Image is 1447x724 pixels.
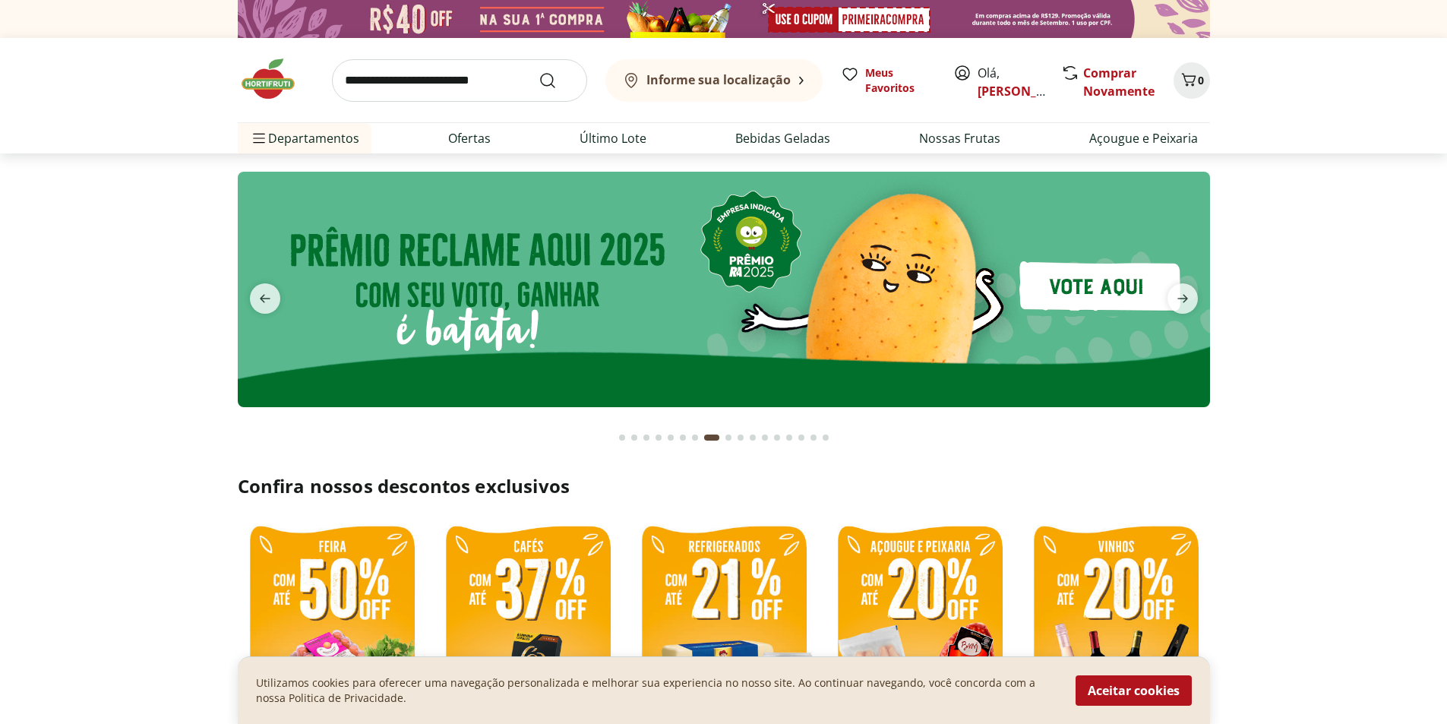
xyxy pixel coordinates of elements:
button: Go to page 5 from fs-carousel [665,419,677,456]
span: 0 [1198,73,1204,87]
a: Nossas Frutas [919,129,1000,147]
h2: Confira nossos descontos exclusivos [238,474,1210,498]
a: Comprar Novamente [1083,65,1155,100]
button: Go to page 2 from fs-carousel [628,419,640,456]
button: Current page from fs-carousel [701,419,722,456]
button: Go to page 6 from fs-carousel [677,419,689,456]
span: Meus Favoritos [865,65,935,96]
a: Último Lote [580,129,646,147]
button: Go to page 16 from fs-carousel [807,419,820,456]
img: reclame aqui [237,172,1209,407]
button: Go to page 13 from fs-carousel [771,419,783,456]
button: Menu [250,120,268,156]
b: Informe sua localização [646,71,791,88]
span: Olá, [978,64,1045,100]
a: Bebidas Geladas [735,129,830,147]
button: Go to page 17 from fs-carousel [820,419,832,456]
span: Departamentos [250,120,359,156]
button: Carrinho [1174,62,1210,99]
button: Go to page 10 from fs-carousel [735,419,747,456]
button: next [1155,283,1210,314]
button: Go to page 1 from fs-carousel [616,419,628,456]
button: Submit Search [539,71,575,90]
button: Go to page 12 from fs-carousel [759,419,771,456]
a: Açougue e Peixaria [1089,129,1198,147]
button: Go to page 4 from fs-carousel [652,419,665,456]
button: previous [238,283,292,314]
img: Hortifruti [238,56,314,102]
button: Aceitar cookies [1076,675,1192,706]
p: Utilizamos cookies para oferecer uma navegação personalizada e melhorar sua experiencia no nosso ... [256,675,1057,706]
button: Go to page 11 from fs-carousel [747,419,759,456]
button: Go to page 3 from fs-carousel [640,419,652,456]
button: Go to page 14 from fs-carousel [783,419,795,456]
a: Ofertas [448,129,491,147]
button: Go to page 15 from fs-carousel [795,419,807,456]
button: Go to page 7 from fs-carousel [689,419,701,456]
button: Informe sua localização [605,59,823,102]
button: Go to page 9 from fs-carousel [722,419,735,456]
input: search [332,59,587,102]
a: [PERSON_NAME] [978,83,1076,100]
a: Meus Favoritos [841,65,935,96]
